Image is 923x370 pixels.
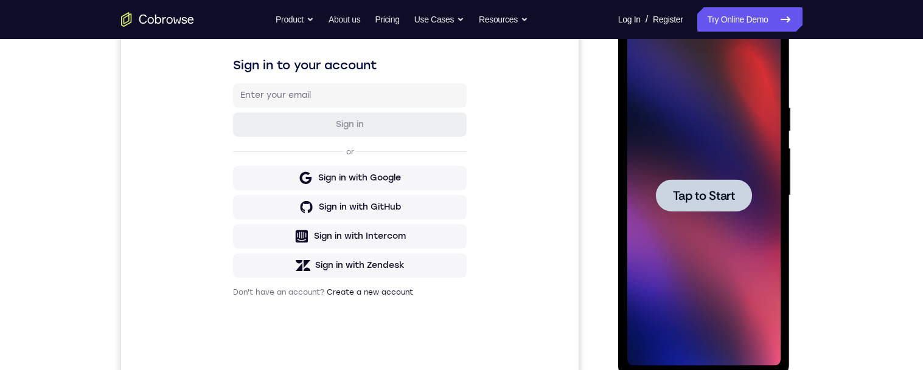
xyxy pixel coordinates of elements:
button: Use Cases [414,7,464,32]
p: or [223,174,235,183]
a: Register [653,7,683,32]
a: Log In [618,7,641,32]
a: About us [329,7,360,32]
div: Sign in with Zendesk [194,286,284,298]
div: Sign in with Intercom [193,257,285,269]
a: Create a new account [206,315,292,323]
a: Try Online Demo [697,7,802,32]
a: Go to the home page [121,12,194,27]
span: / [646,12,648,27]
button: Sign in with Intercom [112,251,346,275]
button: Tap to Start [38,163,134,195]
button: Sign in with Google [112,193,346,217]
span: Tap to Start [55,173,117,185]
button: Sign in with Zendesk [112,280,346,304]
div: Sign in with Google [197,199,280,211]
button: Sign in with GitHub [112,222,346,246]
button: Product [276,7,314,32]
a: Pricing [375,7,399,32]
button: Resources [479,7,528,32]
p: Don't have an account? [112,314,346,324]
div: Sign in with GitHub [198,228,280,240]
